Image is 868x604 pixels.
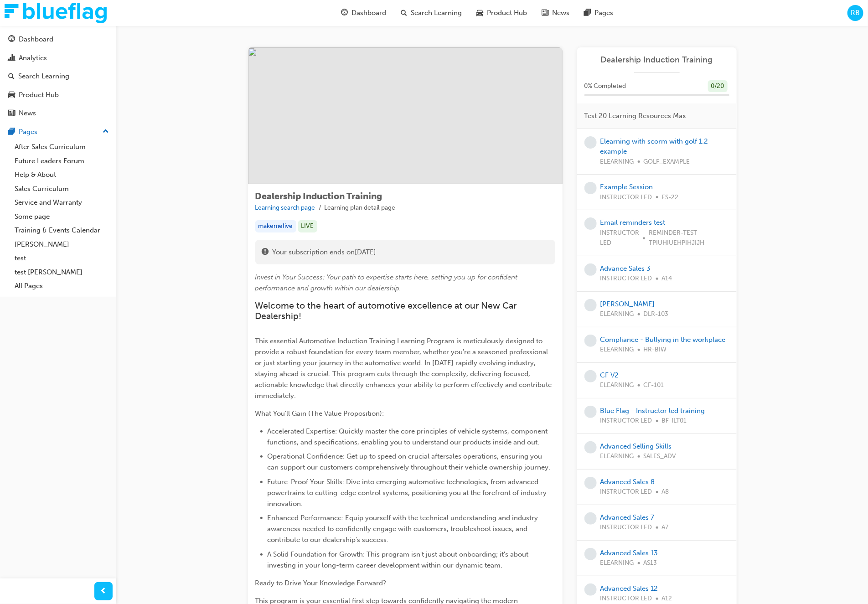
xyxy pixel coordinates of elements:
[351,8,386,18] span: Dashboard
[341,7,348,19] span: guage-icon
[103,126,109,138] span: up-icon
[584,406,597,418] span: learningRecordVerb_NONE-icon
[662,192,679,203] span: ES-22
[268,514,540,544] span: Enhanced Performance: Equip yourself with the technical understanding and industry awareness need...
[584,111,687,121] span: Test 20 Learning Resources Max
[11,265,113,279] a: test [PERSON_NAME]
[600,487,652,497] span: INSTRUCTOR LED
[584,55,729,65] a: Dealership Induction Training
[600,549,658,557] a: Advanced Sales 13
[334,4,393,22] a: guage-iconDashboard
[600,442,672,450] a: Advanced Selling Skills
[584,477,597,489] span: learningRecordVerb_NONE-icon
[662,594,672,604] span: A12
[600,137,708,156] a: Elearning with scorm with golf 1.2 example
[19,34,53,45] div: Dashboard
[19,53,47,63] div: Analytics
[584,81,626,92] span: 0 % Completed
[4,31,113,122] div: DashboardAnalyticsSearch LearningProduct HubNews
[11,182,113,196] a: Sales Curriculum
[4,50,113,67] a: Analytics
[4,68,113,85] a: Search Learning
[298,220,317,232] div: LIVE
[4,105,113,122] a: News
[662,522,669,533] span: A7
[851,8,860,18] span: RB
[4,87,113,103] a: Product Hub
[255,337,554,400] span: This essential Automotive Induction Training Learning Program is meticulously designed to provide...
[584,7,591,19] span: pages-icon
[600,300,655,308] a: [PERSON_NAME]
[600,274,652,284] span: INSTRUCTOR LED
[11,168,113,182] a: Help & About
[600,228,640,248] span: INSTRUCTOR LED
[600,192,652,203] span: INSTRUCTOR LED
[600,416,652,426] span: INSTRUCTOR LED
[248,47,563,184] img: d6fe2b3e-4fa6-4526-b51b-90a522a05ceb.jpg
[584,136,597,149] span: learningRecordVerb_NONE-icon
[411,8,462,18] span: Search Learning
[600,218,666,227] a: Email reminders test
[469,4,534,22] a: car-iconProduct Hub
[4,31,113,48] a: Dashboard
[600,345,634,355] span: ELEARNING
[11,251,113,265] a: test
[552,8,569,18] span: News
[19,108,36,119] div: News
[476,7,483,19] span: car-icon
[19,90,59,100] div: Product Hub
[662,416,687,426] span: BF-ILT01
[11,210,113,224] a: Some page
[584,548,597,560] span: learningRecordVerb_NONE-icon
[662,487,669,497] span: A8
[600,336,726,344] a: Compliance - Bullying in the workplace
[11,140,113,154] a: After Sales Curriculum
[644,558,657,568] span: AS13
[584,299,597,311] span: learningRecordVerb_NONE-icon
[255,300,519,321] span: Welcome to the heart of automotive excellence at our New Car Dealership!
[255,409,384,418] span: What You'll Gain (The Value Proposition):
[268,427,550,446] span: Accelerated Expertise: Quickly master the core principles of vehicle systems, component functions...
[584,217,597,230] span: learningRecordVerb_NONE-icon
[393,4,469,22] a: search-iconSearch Learning
[600,513,655,521] a: Advanced Sales 7
[8,109,15,118] span: news-icon
[584,512,597,525] span: learningRecordVerb_NONE-icon
[600,309,634,320] span: ELEARNING
[11,196,113,210] a: Service and Warranty
[8,72,15,81] span: search-icon
[662,274,672,284] span: A14
[8,36,15,44] span: guage-icon
[268,452,551,471] span: Operational Confidence: Get up to speed on crucial aftersales operations, ensuring you can suppor...
[273,247,377,258] span: Your subscription ends on [DATE]
[255,273,520,292] span: Invest in Your Success: Your path to expertise starts here, setting you up for confident performa...
[600,183,653,191] a: Example Session
[594,8,613,18] span: Pages
[644,345,667,355] span: HR-BIW
[268,550,531,569] span: A Solid Foundation for Growth: This program isn't just about onboarding; it's about investing in ...
[600,522,652,533] span: INSTRUCTOR LED
[644,451,677,462] span: SALES_ADV
[8,128,15,136] span: pages-icon
[600,584,658,593] a: Advanced Sales 12
[644,157,690,167] span: GOLF_EXAMPLE
[584,583,597,596] span: learningRecordVerb_NONE-icon
[255,191,382,201] span: Dealership Induction Training
[600,594,652,604] span: INSTRUCTOR LED
[708,80,728,93] div: 0 / 20
[11,154,113,168] a: Future Leaders Forum
[18,71,69,82] div: Search Learning
[255,220,296,232] div: makemelive
[11,279,113,293] a: All Pages
[8,91,15,99] span: car-icon
[268,478,549,508] span: Future-Proof Your Skills: Dive into emerging automotive technologies, from advanced powertrains t...
[584,441,597,454] span: learningRecordVerb_NONE-icon
[584,335,597,347] span: learningRecordVerb_NONE-icon
[8,54,15,62] span: chart-icon
[4,124,113,140] div: Pages
[649,228,729,248] span: REMINDER-TEST TPIUHIUEHPIHJIJH
[847,5,863,21] button: RB
[5,3,107,23] img: Trak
